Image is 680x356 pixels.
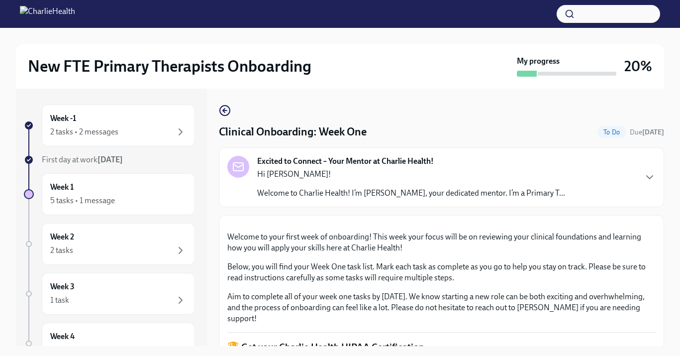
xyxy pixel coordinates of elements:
[42,155,123,164] span: First day at work
[50,126,118,137] div: 2 tasks • 2 messages
[227,232,656,253] p: Welcome to your first week of onboarding! This week your focus will be on reviewing your clinical...
[50,281,75,292] h6: Week 3
[257,188,565,199] p: Welcome to Charlie Health! I’m [PERSON_NAME], your dedicated mentor. I’m a Primary T...
[50,113,76,124] h6: Week -1
[24,154,195,165] a: First day at work[DATE]
[597,128,626,136] span: To Do
[50,331,75,342] h6: Week 4
[50,195,115,206] div: 5 tasks • 1 message
[50,345,69,356] div: 1 task
[28,56,311,76] h2: New FTE Primary Therapists Onboarding
[20,6,75,22] img: CharlieHealth
[97,155,123,164] strong: [DATE]
[219,124,367,139] h4: Clinical Onboarding: Week One
[50,232,74,242] h6: Week 2
[630,128,664,136] span: Due
[50,245,73,256] div: 2 tasks
[642,128,664,136] strong: [DATE]
[24,223,195,265] a: Week 22 tasks
[227,341,656,354] p: 🏆 Get your Charlie Health HIPAA Certification
[24,173,195,215] a: Week 15 tasks • 1 message
[630,127,664,137] span: October 12th, 2025 07:00
[227,261,656,283] p: Below, you will find your Week One task list. Mark each task as complete as you go to help you st...
[624,57,652,75] h3: 20%
[257,156,434,167] strong: Excited to Connect – Your Mentor at Charlie Health!
[50,295,69,306] div: 1 task
[24,105,195,146] a: Week -12 tasks • 2 messages
[50,182,74,193] h6: Week 1
[227,291,656,324] p: Aim to complete all of your week one tasks by [DATE]. We know starting a new role can be both exc...
[257,169,565,180] p: Hi [PERSON_NAME]!
[517,56,560,67] strong: My progress
[24,273,195,315] a: Week 31 task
